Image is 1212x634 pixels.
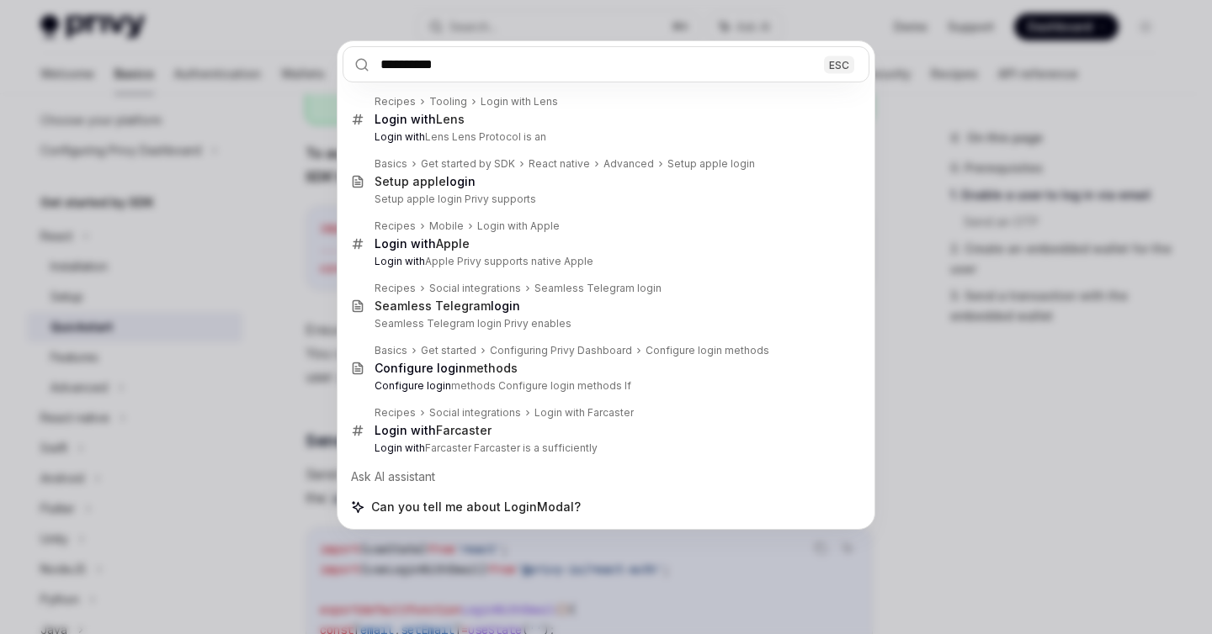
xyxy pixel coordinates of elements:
[446,174,476,188] b: login
[534,282,662,295] div: Seamless Telegram login
[375,423,492,438] div: Farcaster
[429,95,467,108] div: Tooling
[375,112,465,127] div: Lens
[375,236,470,251] div: Apple
[375,361,466,375] b: Configure login
[375,344,407,357] div: Basics
[429,219,464,233] div: Mobile
[375,423,436,437] b: Login with
[375,112,436,126] b: Login with
[824,55,854,73] div: ESC
[375,130,425,143] b: Login with
[375,317,834,330] p: Seamless Telegram login Privy enables
[375,219,416,233] div: Recipes
[477,219,560,233] div: Login with Apple
[375,157,407,171] div: Basics
[481,95,558,108] div: Login with Lens
[421,344,476,357] div: Get started
[375,441,425,454] b: Login with
[421,157,515,171] div: Get started by SDK
[343,462,869,492] div: Ask AI assistant
[375,299,520,314] div: Seamless Telegram
[375,255,834,268] p: Apple Privy supports native Apple
[490,344,632,357] div: Configuring Privy Dashboard
[371,499,581,515] span: Can you tell me about LoginModal?
[529,157,590,171] div: React native
[429,282,521,295] div: Social integrations
[646,344,769,357] div: Configure login methods
[603,157,654,171] div: Advanced
[667,157,755,171] div: Setup apple login
[375,379,451,392] b: Configure login
[375,379,834,393] p: methods Configure login methods If
[375,406,416,420] div: Recipes
[491,299,520,313] b: login
[375,282,416,295] div: Recipes
[375,95,416,108] div: Recipes
[375,174,476,189] div: Setup apple
[375,255,425,267] b: Login with
[375,361,518,376] div: methods
[375,441,834,455] p: Farcaster Farcaster is a sufficiently
[375,236,436,251] b: Login with
[375,193,834,206] p: Setup apple login Privy supports
[534,406,634,420] div: Login with Farcaster
[375,130,834,144] p: Lens Lens Protocol is an
[429,406,521,420] div: Social integrations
